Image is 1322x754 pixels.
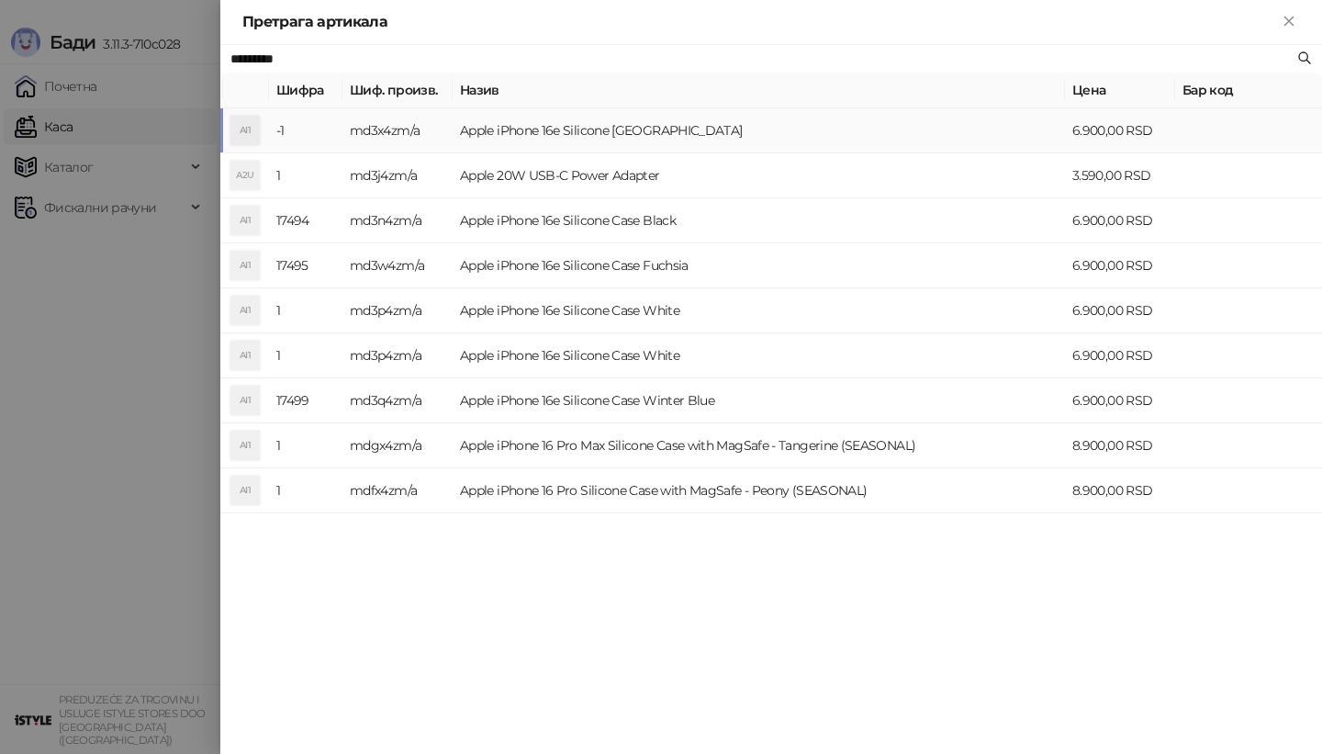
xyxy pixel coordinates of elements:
[269,73,342,108] th: Шифра
[230,161,260,190] div: A2U
[230,116,260,145] div: AI1
[269,153,342,198] td: 1
[230,206,260,235] div: AI1
[453,378,1065,423] td: Apple iPhone 16e Silicone Case Winter Blue
[1065,243,1175,288] td: 6.900,00 RSD
[342,378,453,423] td: md3q4zm/a
[269,423,342,468] td: 1
[453,468,1065,513] td: Apple iPhone 16 Pro Silicone Case with MagSafe - Peony (SEASONAL)
[1278,11,1300,33] button: Close
[1065,468,1175,513] td: 8.900,00 RSD
[1065,423,1175,468] td: 8.900,00 RSD
[1065,288,1175,333] td: 6.900,00 RSD
[269,198,342,243] td: 17494
[242,11,1278,33] div: Претрага артикала
[230,341,260,370] div: AI1
[230,476,260,505] div: AI1
[342,108,453,153] td: md3x4zm/a
[342,73,453,108] th: Шиф. произв.
[1175,73,1322,108] th: Бар код
[342,243,453,288] td: md3w4zm/a
[342,153,453,198] td: md3j4zm/a
[453,288,1065,333] td: Apple iPhone 16e Silicone Case White
[269,378,342,423] td: 17499
[230,431,260,460] div: AI1
[269,288,342,333] td: 1
[342,333,453,378] td: md3p4zm/a
[453,108,1065,153] td: Apple iPhone 16e Silicone [GEOGRAPHIC_DATA]
[453,243,1065,288] td: Apple iPhone 16e Silicone Case Fuchsia
[230,296,260,325] div: AI1
[453,73,1065,108] th: Назив
[453,153,1065,198] td: Apple 20W USB-C Power Adapter
[1065,378,1175,423] td: 6.900,00 RSD
[342,468,453,513] td: mdfx4zm/a
[1065,108,1175,153] td: 6.900,00 RSD
[230,386,260,415] div: AI1
[453,423,1065,468] td: Apple iPhone 16 Pro Max Silicone Case with MagSafe - Tangerine (SEASONAL)
[1065,73,1175,108] th: Цена
[342,198,453,243] td: md3n4zm/a
[269,468,342,513] td: 1
[453,333,1065,378] td: Apple iPhone 16e Silicone Case White
[1065,153,1175,198] td: 3.590,00 RSD
[342,423,453,468] td: mdgx4zm/a
[269,108,342,153] td: -1
[269,243,342,288] td: 17495
[230,251,260,280] div: AI1
[453,198,1065,243] td: Apple iPhone 16e Silicone Case Black
[269,333,342,378] td: 1
[1065,333,1175,378] td: 6.900,00 RSD
[342,288,453,333] td: md3p4zm/a
[1065,198,1175,243] td: 6.900,00 RSD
